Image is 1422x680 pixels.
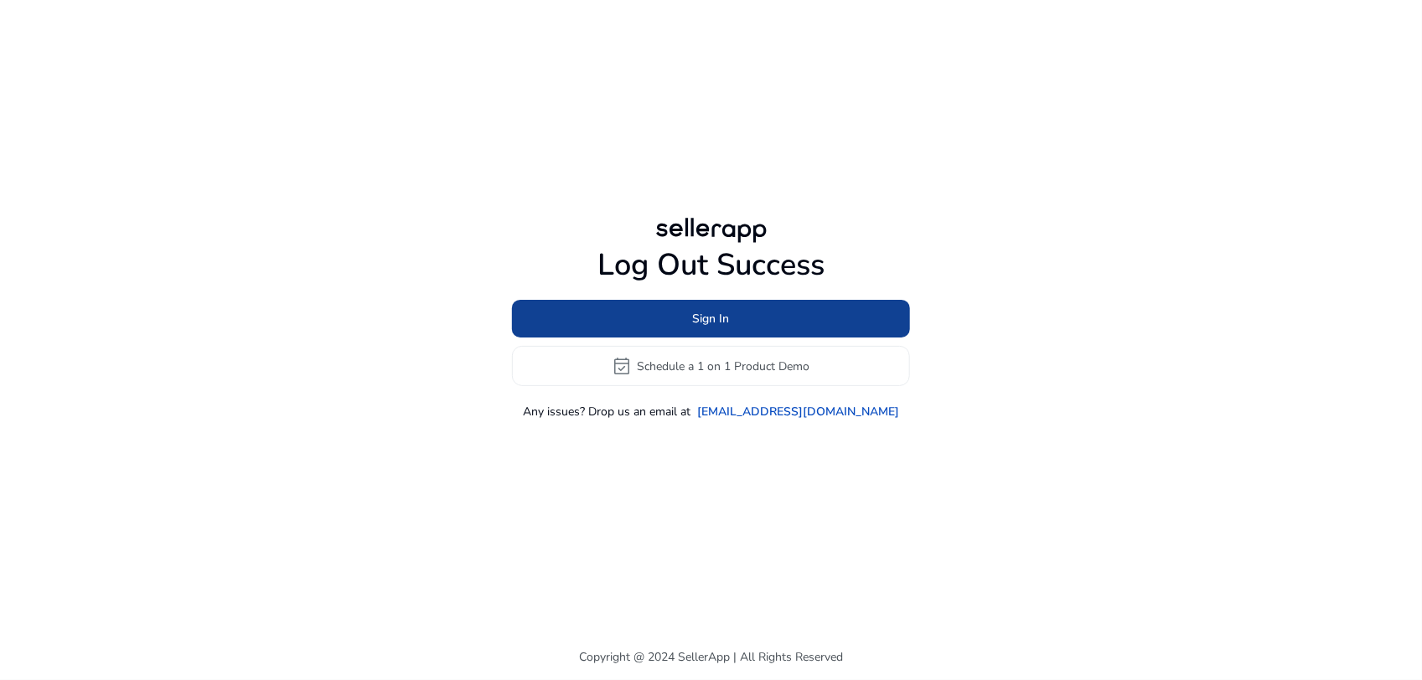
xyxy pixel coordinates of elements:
[613,356,633,376] span: event_available
[512,300,910,337] button: Sign In
[693,310,730,327] span: Sign In
[697,403,899,420] a: [EMAIL_ADDRESS][DOMAIN_NAME]
[512,346,910,386] button: event_availableSchedule a 1 on 1 Product Demo
[512,247,910,283] h1: Log Out Success
[523,403,690,420] p: Any issues? Drop us an email at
